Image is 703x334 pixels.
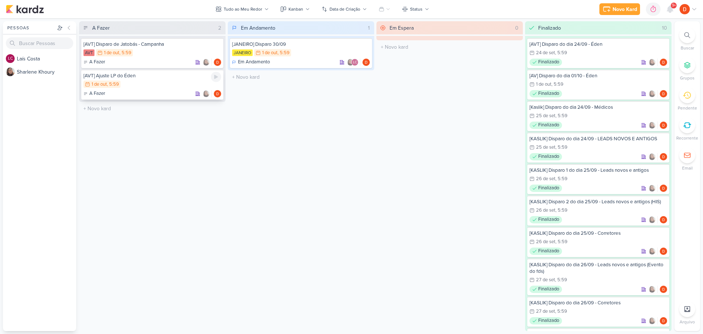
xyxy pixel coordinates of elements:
img: Sharlene Khoury [648,122,656,129]
input: + Novo kard [81,103,224,114]
p: Em Andamento [238,59,270,66]
div: Finalizado [538,24,561,32]
div: L a í s C o s t a [17,55,76,63]
div: , 5:59 [119,51,131,55]
div: Responsável: Diego Lima | TAGAWA [660,90,667,97]
img: Diego Lima | TAGAWA [362,59,370,66]
p: Grupos [680,75,695,81]
img: Diego Lima | TAGAWA [660,90,667,97]
div: Colaboradores: Sharlene Khoury [202,90,212,97]
div: Finalizado [529,90,562,97]
img: Sharlene Khoury [347,59,354,66]
img: Sharlene Khoury [648,90,656,97]
p: LC [353,61,357,64]
img: Sharlene Khoury [202,90,210,97]
div: Em Andamento [232,59,270,66]
div: Pessoas [6,25,56,31]
img: Diego Lima | TAGAWA [660,59,667,66]
div: , 5:59 [555,114,568,118]
div: 25 de set [536,114,555,118]
div: [AVT] Disparo do dia 24/09 - Éden [529,41,667,48]
div: 26 de set [536,208,555,213]
div: Finalizado [529,317,562,324]
div: A Fazer [92,24,110,32]
div: , 5:59 [551,82,563,87]
div: Laís Costa [6,54,15,63]
div: 27 de set [536,278,555,282]
div: Responsável: Diego Lima | TAGAWA [660,122,667,129]
div: [AVT] Disparo de Jatobás - Campanha [83,41,221,48]
div: Finalizado [529,153,562,160]
div: Colaboradores: Sharlene Khoury [648,90,658,97]
p: A Fazer [89,90,105,97]
div: 26 de set [536,177,555,181]
div: [KASLIK] Disparo 1 do dia 25/09 - Leads novos e antigos [529,167,667,174]
div: Finalizado [529,248,562,255]
div: Finalizado [529,185,562,192]
div: S h a r l e n e K h o u r y [17,68,76,76]
div: , 5:59 [555,145,568,150]
div: Novo Kard [613,5,637,13]
p: Email [682,165,693,171]
div: JANEIRO [232,49,253,56]
img: Diego Lima | TAGAWA [680,4,690,14]
img: Diego Lima | TAGAWA [660,248,667,255]
p: Finalizado [538,216,559,223]
div: , 5:59 [555,240,568,244]
div: Colaboradores: Sharlene Khoury, Laís Costa [347,59,360,66]
img: Diego Lima | TAGAWA [660,185,667,192]
div: Ligar relógio [211,72,221,82]
div: Finalizado [529,286,562,293]
div: Colaboradores: Sharlene Khoury [648,216,658,223]
div: Responsável: Diego Lima | TAGAWA [660,248,667,255]
p: Arquivo [680,319,695,325]
div: Finalizado [529,59,562,66]
img: Diego Lima | TAGAWA [214,59,221,66]
div: [Kaslik] Disparo do dia 24/09 - Médicos [529,104,667,111]
p: Buscar [681,45,694,51]
div: Colaboradores: Sharlene Khoury [648,248,658,255]
div: , 5:59 [278,51,290,55]
div: Colaboradores: Sharlene Khoury [648,286,658,293]
div: Responsável: Diego Lima | TAGAWA [660,317,667,324]
div: 24 de set [536,51,555,55]
div: , 5:59 [555,51,567,55]
div: 10 [659,24,670,32]
img: Diego Lima | TAGAWA [214,90,221,97]
div: , 5:59 [107,82,119,87]
div: 1 de out [92,82,107,87]
div: Responsável: Diego Lima | TAGAWA [660,286,667,293]
div: A Fazer [83,59,105,66]
input: + Novo kard [229,72,373,82]
p: Finalizado [538,248,559,255]
div: 25 de set [536,145,555,150]
img: Sharlene Khoury [648,286,656,293]
input: + Novo kard [378,42,521,52]
img: Sharlene Khoury [6,67,15,76]
div: [KASLIK] Disparo do dia 26/09 - Leads novos e antigos (Evento do fds) [529,261,667,275]
div: Em Andamento [241,24,275,32]
button: Novo Kard [599,3,640,15]
img: Diego Lima | TAGAWA [660,216,667,223]
div: Responsável: Diego Lima | TAGAWA [660,216,667,223]
div: Colaboradores: Sharlene Khoury [648,59,658,66]
div: [KASLIK] Disparo do dia 26/09 - Corretores [529,300,667,306]
img: Sharlene Khoury [648,59,656,66]
div: Colaboradores: Sharlene Khoury [202,59,212,66]
div: AVT [83,49,94,56]
div: Colaboradores: Sharlene Khoury [648,122,658,129]
div: [KASLIK] Disparo do dia 24/09 - LEADS NOVOS E ANTIGOS [529,136,667,142]
div: [AVT] Ajuste LP do Éden [83,73,221,79]
div: 1 de out [262,51,278,55]
div: Colaboradores: Sharlene Khoury [648,185,658,192]
p: Finalizado [538,153,559,160]
img: Sharlene Khoury [202,59,210,66]
p: Finalizado [538,122,559,129]
div: [JANEIRO] Disparo 30/09 [232,41,370,48]
div: Colaboradores: Sharlene Khoury [648,317,658,324]
p: Finalizado [538,286,559,293]
div: Laís Costa [351,59,358,66]
p: Recorrente [676,135,698,141]
div: 27 de set [536,309,555,314]
div: Finalizado [529,216,562,223]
